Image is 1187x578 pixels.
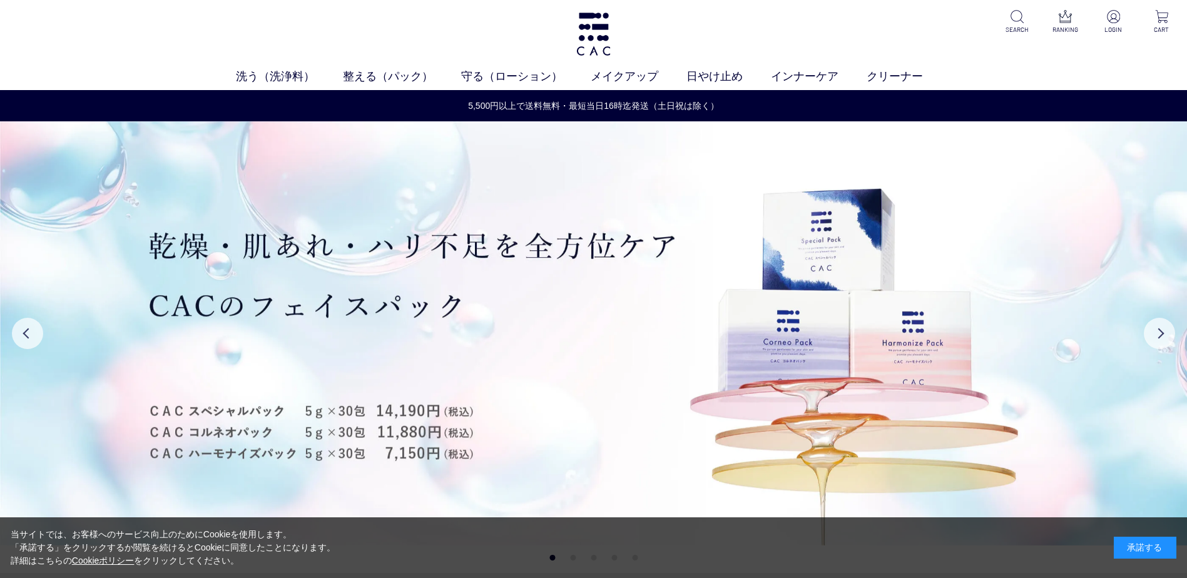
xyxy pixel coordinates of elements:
p: LOGIN [1098,25,1129,34]
a: メイクアップ [591,68,686,85]
a: 日やけ止め [686,68,771,85]
a: CART [1146,10,1177,34]
div: 当サイトでは、お客様へのサービス向上のためにCookieを使用します。 「承諾する」をクリックするか閲覧を続けるとCookieに同意したことになります。 詳細はこちらの をクリックしてください。 [11,528,336,567]
a: SEARCH [1002,10,1032,34]
a: クリーナー [867,68,951,85]
a: 5,500円以上で送料無料・最短当日16時迄発送（土日祝は除く） [1,99,1186,113]
p: RANKING [1050,25,1081,34]
a: RANKING [1050,10,1081,34]
a: 整える（パック） [343,68,461,85]
a: 守る（ローション） [461,68,591,85]
p: SEARCH [1002,25,1032,34]
img: logo [574,13,613,56]
a: インナーケア [771,68,867,85]
div: 承諾する [1114,537,1176,559]
a: LOGIN [1098,10,1129,34]
button: Next [1144,318,1175,349]
a: Cookieポリシー [72,555,135,565]
p: CART [1146,25,1177,34]
button: Previous [12,318,43,349]
a: 洗う（洗浄料） [236,68,343,85]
